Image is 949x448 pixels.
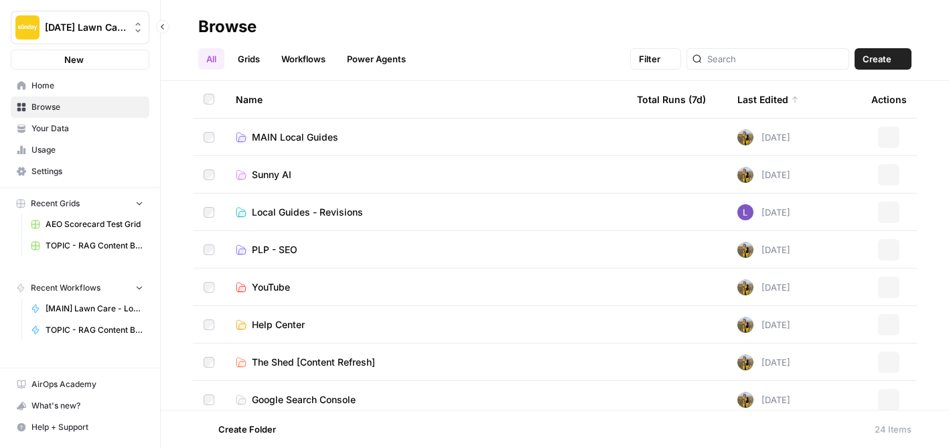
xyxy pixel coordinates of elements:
div: [DATE] [737,279,790,295]
div: Actions [871,81,907,118]
span: Sunny AI [252,168,291,181]
span: Usage [31,144,143,156]
a: The Shed [Content Refresh] [236,356,615,369]
span: Settings [31,165,143,177]
div: Last Edited [737,81,799,118]
button: Help + Support [11,417,149,438]
a: Google Search Console [236,393,615,406]
input: Search [707,52,843,66]
div: Name [236,81,615,118]
a: Grids [230,48,268,70]
a: PLP - SEO [236,243,615,256]
button: New [11,50,149,70]
span: The Shed [Content Refresh] [252,356,375,369]
span: Browse [31,101,143,113]
span: Local Guides - Revisions [252,206,363,219]
div: [DATE] [737,317,790,333]
img: bwwep3rohponzecppi6a6ou8qko4 [737,129,753,145]
div: Browse [198,16,257,38]
a: Local Guides - Revisions [236,206,615,219]
a: MAIN Local Guides [236,131,615,144]
a: Home [11,75,149,96]
span: Google Search Console [252,393,356,406]
div: [DATE] [737,204,790,220]
a: Workflows [273,48,334,70]
span: TOPIC - RAG Content Brief [46,324,143,336]
img: bwwep3rohponzecppi6a6ou8qko4 [737,167,753,183]
span: Recent Grids [31,198,80,210]
a: Usage [11,139,149,161]
a: AirOps Academy [11,374,149,395]
a: Help Center [236,318,615,331]
div: [DATE] [737,167,790,183]
button: Recent Grids [11,194,149,214]
span: PLP - SEO [252,243,297,256]
span: [DATE] Lawn Care [45,21,126,34]
span: Recent Workflows [31,282,100,294]
a: Your Data [11,118,149,139]
span: Filter [639,52,660,66]
div: [DATE] [737,242,790,258]
div: What's new? [11,396,149,416]
div: [DATE] [737,392,790,408]
span: Home [31,80,143,92]
img: bwwep3rohponzecppi6a6ou8qko4 [737,279,753,295]
a: Settings [11,161,149,182]
span: AirOps Academy [31,378,143,390]
span: Create [863,52,891,66]
span: [MAIN] Lawn Care - Local pSEO Page Generator [[PERSON_NAME]] [46,303,143,315]
div: [DATE] [737,354,790,370]
button: Filter [630,48,681,70]
a: Power Agents [339,48,414,70]
span: YouTube [252,281,290,294]
span: Your Data [31,123,143,135]
a: TOPIC - RAG Content Brief Grid [25,235,149,256]
div: Total Runs (7d) [637,81,706,118]
a: [MAIN] Lawn Care - Local pSEO Page Generator [[PERSON_NAME]] [25,298,149,319]
button: Create [855,48,911,70]
a: All [198,48,224,70]
div: 24 Items [875,423,911,436]
a: AEO Scorecard Test Grid [25,214,149,235]
img: rn7sh892ioif0lo51687sih9ndqw [737,204,753,220]
img: Sunday Lawn Care Logo [15,15,40,40]
a: Sunny AI [236,168,615,181]
img: bwwep3rohponzecppi6a6ou8qko4 [737,242,753,258]
span: Help + Support [31,421,143,433]
img: bwwep3rohponzecppi6a6ou8qko4 [737,354,753,370]
span: Help Center [252,318,305,331]
button: Workspace: Sunday Lawn Care [11,11,149,44]
span: MAIN Local Guides [252,131,338,144]
img: bwwep3rohponzecppi6a6ou8qko4 [737,392,753,408]
div: [DATE] [737,129,790,145]
a: TOPIC - RAG Content Brief [25,319,149,341]
img: bwwep3rohponzecppi6a6ou8qko4 [737,317,753,333]
a: YouTube [236,281,615,294]
button: Recent Workflows [11,278,149,298]
span: AEO Scorecard Test Grid [46,218,143,230]
span: TOPIC - RAG Content Brief Grid [46,240,143,252]
button: Create Folder [198,419,284,440]
span: Create Folder [218,423,276,436]
span: New [64,53,84,66]
button: What's new? [11,395,149,417]
a: Browse [11,96,149,118]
